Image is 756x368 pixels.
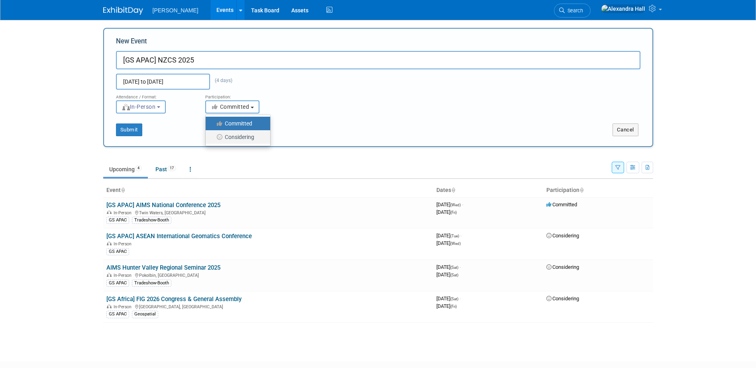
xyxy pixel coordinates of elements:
span: - [459,296,461,301]
span: In-Person [114,241,134,247]
span: Committed [211,104,249,110]
input: Start Date - End Date [116,74,210,90]
div: Attendance / Format: [116,90,193,100]
span: - [462,202,463,207]
span: [DATE] [436,240,461,246]
a: Past17 [149,162,182,177]
div: GS APAC [106,280,129,287]
span: Considering [546,233,579,239]
a: AIMS Hunter Valley Regional Seminar 2025 [106,264,220,271]
img: Alexandra Hall [601,4,646,13]
img: In-Person Event [107,273,112,277]
button: Committed [205,100,259,114]
span: Considering [546,264,579,270]
span: (Fri) [450,304,457,309]
div: GS APAC [106,217,129,224]
span: In-Person [114,273,134,278]
span: [DATE] [436,264,461,270]
th: Dates [433,184,543,197]
label: Considering [210,132,262,142]
span: (Wed) [450,203,461,207]
span: 17 [167,165,176,171]
span: (Tue) [450,234,459,238]
span: (Fri) [450,210,457,215]
div: Tradeshow-Booth [132,217,171,224]
div: GS APAC [106,248,129,255]
span: - [459,264,461,270]
span: Considering [546,296,579,301]
span: (Sat) [450,273,458,277]
img: In-Person Event [107,304,112,308]
a: [GS APAC] AIMS National Conference 2025 [106,202,220,209]
img: In-Person Event [107,210,112,214]
div: Twin Waters, [GEOGRAPHIC_DATA] [106,209,430,215]
a: Sort by Participation Type [579,187,583,193]
a: [GS APAC] ASEAN International Geomatics Conference [106,233,252,240]
th: Participation [543,184,653,197]
label: New Event [116,37,147,49]
span: [DATE] [436,233,461,239]
div: Pokolbin, [GEOGRAPHIC_DATA] [106,272,430,278]
span: In-Person [114,304,134,309]
span: - [460,233,461,239]
span: Committed [546,202,577,207]
img: ExhibitDay [103,7,143,15]
span: 4 [135,165,142,171]
a: Sort by Event Name [121,187,125,193]
span: [DATE] [436,303,457,309]
button: Submit [116,123,142,136]
button: In-Person [116,100,166,114]
th: Event [103,184,433,197]
span: (4 days) [210,78,232,83]
span: (Sat) [450,265,458,270]
a: Search [554,4,591,18]
div: [GEOGRAPHIC_DATA], [GEOGRAPHIC_DATA] [106,303,430,309]
div: Tradeshow-Booth [132,280,171,287]
label: Committed [210,118,262,129]
span: In-Person [114,210,134,215]
div: Participation: [205,90,283,100]
span: [DATE] [436,296,461,301]
a: Sort by Start Date [451,187,455,193]
div: Geospatial [132,311,158,318]
input: Name of Trade Show / Conference [116,51,640,69]
span: [DATE] [436,202,463,207]
div: GS APAC [106,311,129,318]
button: Cancel [613,123,638,136]
a: Upcoming4 [103,162,148,177]
span: (Sat) [450,297,458,301]
span: Search [565,8,583,14]
span: [DATE] [436,209,457,215]
span: [DATE] [436,272,458,278]
span: In-Person [122,104,156,110]
span: [PERSON_NAME] [153,7,198,14]
img: In-Person Event [107,241,112,245]
a: [GS Africa] FIG 2026 Congress & General Assembly [106,296,242,303]
span: (Wed) [450,241,461,246]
